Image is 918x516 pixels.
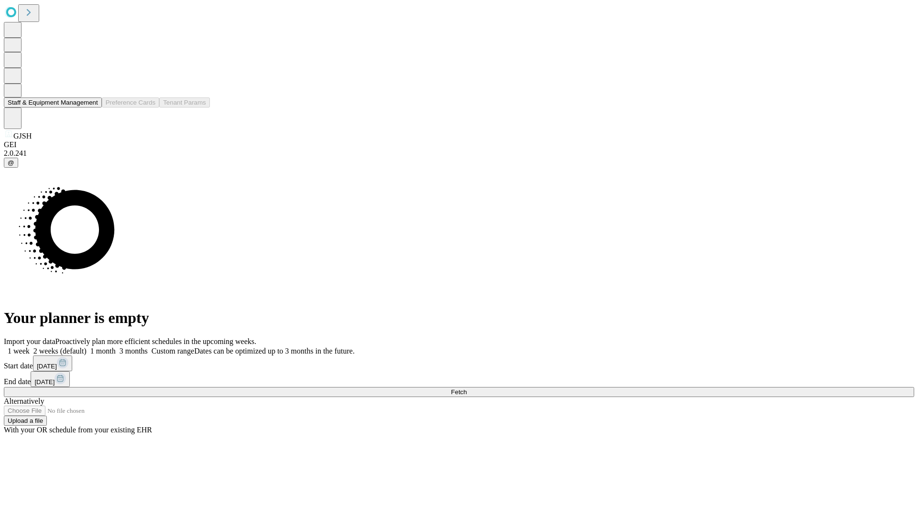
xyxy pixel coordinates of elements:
button: [DATE] [31,371,70,387]
button: Tenant Params [159,97,210,107]
div: Start date [4,355,914,371]
span: Fetch [451,388,467,396]
span: 2 weeks (default) [33,347,87,355]
div: GEI [4,140,914,149]
button: @ [4,158,18,168]
span: [DATE] [37,363,57,370]
span: 1 week [8,347,30,355]
button: Staff & Equipment Management [4,97,102,107]
h1: Your planner is empty [4,309,914,327]
span: 1 month [90,347,116,355]
button: [DATE] [33,355,72,371]
span: Alternatively [4,397,44,405]
span: Dates can be optimized up to 3 months in the future. [194,347,354,355]
button: Preference Cards [102,97,159,107]
div: 2.0.241 [4,149,914,158]
span: Custom range [152,347,194,355]
div: End date [4,371,914,387]
button: Upload a file [4,416,47,426]
span: [DATE] [34,378,55,386]
span: GJSH [13,132,32,140]
button: Fetch [4,387,914,397]
span: @ [8,159,14,166]
span: With your OR schedule from your existing EHR [4,426,152,434]
span: Import your data [4,337,55,345]
span: 3 months [120,347,148,355]
span: Proactively plan more efficient schedules in the upcoming weeks. [55,337,256,345]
